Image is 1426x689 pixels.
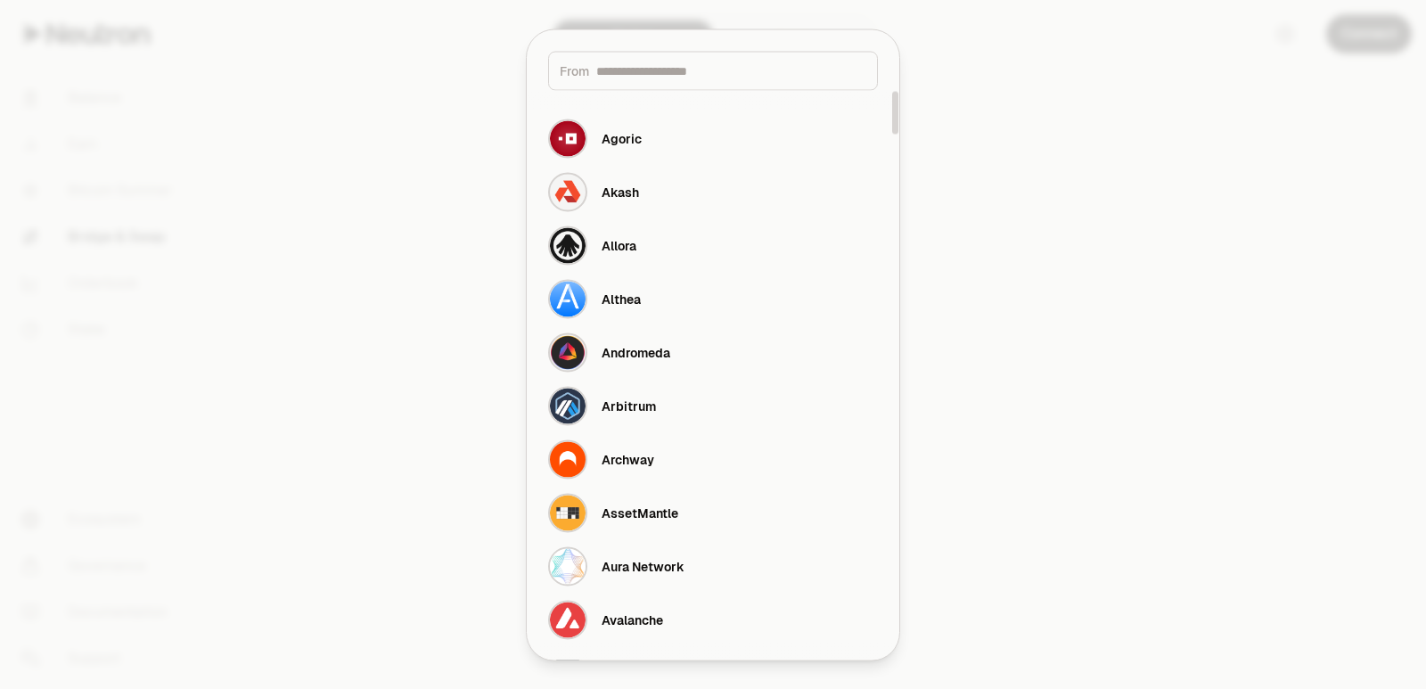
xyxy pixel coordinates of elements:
button: Aura Network LogoAura Network [537,539,889,593]
img: AssetMantle Logo [550,495,586,530]
img: Althea Logo [550,281,586,316]
div: Allora [602,236,636,254]
div: Archway [602,450,654,468]
button: Agoric LogoAgoric [537,111,889,165]
button: Allora LogoAllora [537,218,889,272]
div: Aura Network [602,557,684,575]
button: Archway LogoArchway [537,432,889,486]
img: Andromeda Logo [550,334,586,370]
img: Agoric Logo [550,120,586,156]
div: Akash [602,183,639,201]
img: Archway Logo [550,441,586,477]
button: Arbitrum LogoArbitrum [537,379,889,432]
img: Arbitrum Logo [550,388,586,423]
div: Agoric [602,129,642,147]
div: AssetMantle [602,504,678,521]
button: Akash LogoAkash [537,165,889,218]
button: Althea LogoAlthea [537,272,889,325]
div: Arbitrum [602,397,656,414]
img: Akash Logo [550,174,586,209]
button: Andromeda LogoAndromeda [537,325,889,379]
div: Andromeda [602,343,670,361]
button: Avalanche LogoAvalanche [537,593,889,646]
span: From [560,62,589,79]
button: AssetMantle LogoAssetMantle [537,486,889,539]
img: Aura Network Logo [550,548,586,584]
div: Althea [602,290,641,308]
img: Avalanche Logo [550,602,586,637]
img: Allora Logo [550,227,586,263]
div: Avalanche [602,611,663,628]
